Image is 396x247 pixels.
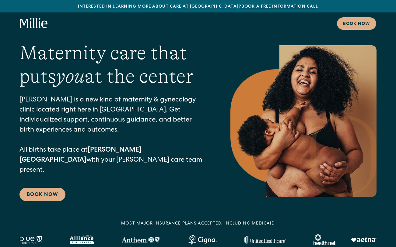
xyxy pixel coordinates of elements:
[244,235,286,244] img: United Healthcare logo
[230,45,377,197] img: Smiling mother with her baby in arms, celebrating body positivity and the nurturing bond of postp...
[19,41,206,88] h1: Maternity care that puts at the center
[121,237,159,243] img: Anthem Logo
[20,18,48,29] a: home
[19,235,42,244] img: Blue California logo
[19,147,142,164] strong: [PERSON_NAME][GEOGRAPHIC_DATA]
[19,95,206,176] p: [PERSON_NAME] is a new kind of maternity & gynecology clinic located right here in [GEOGRAPHIC_DA...
[337,17,376,30] a: Book now
[187,235,217,245] img: Cigna logo
[241,5,318,9] a: Book a free information call
[343,21,370,27] div: Book now
[56,65,85,87] em: you
[351,237,377,242] img: Aetna logo
[121,221,275,227] div: MOST MAJOR INSURANCE PLANS ACCEPTED, INCLUDING MEDICAID
[70,235,94,244] img: Alameda Alliance logo
[19,188,65,201] a: Book Now
[314,234,336,245] img: Healthnet logo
